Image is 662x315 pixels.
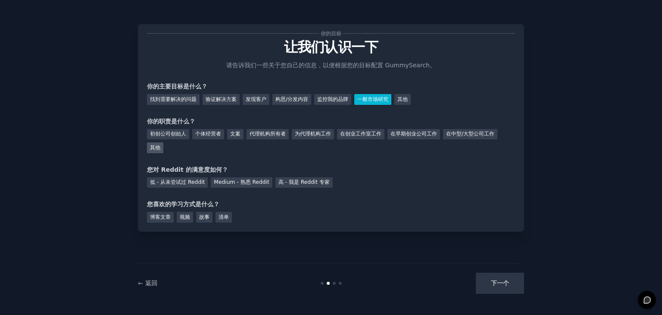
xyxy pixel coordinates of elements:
[150,131,186,137] font: 初创公司创始人
[219,214,229,220] font: 清单
[147,118,195,125] font: 你的职责是什么？
[195,131,221,137] font: 个体经营者
[390,131,437,137] font: 在早期创业公司工作
[295,131,331,137] font: 为代理机构工作
[317,96,348,102] font: 监控我的品牌
[246,96,266,102] font: 发现客户
[180,214,190,220] font: 视频
[150,96,197,102] font: 找到需要解决的问题
[357,96,388,102] font: 一般市场研究
[250,131,286,137] font: 代理机构所有者
[284,39,378,55] font: 让我们认识一下
[138,280,157,287] a: ← 返回
[275,96,308,102] font: 构思/分发内容
[446,131,494,137] font: 在中型/大型公司工作
[150,214,171,220] font: 博客文章
[150,145,160,151] font: 其他
[278,179,330,185] font: 高 - 我是 Reddit 专家
[214,179,269,185] font: Medium - 熟悉 Reddit
[199,214,209,220] font: 故事
[226,62,436,69] font: 请告诉我们一些关于您自己的信息，以便根据您的目标配置 GummySearch。
[321,31,341,37] font: 你的目标
[206,96,237,102] font: 验证解决方案
[150,179,205,185] font: 低 - 从未尝试过 Reddit
[147,166,228,173] font: 您对 Reddit 的满意度如何？
[147,201,219,208] font: 您喜欢的学习方式是什么？
[397,96,408,102] font: 其他
[147,83,207,90] font: 你的主要目标是什么？
[230,131,240,137] font: 文案
[340,131,381,137] font: 在创业工作室工作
